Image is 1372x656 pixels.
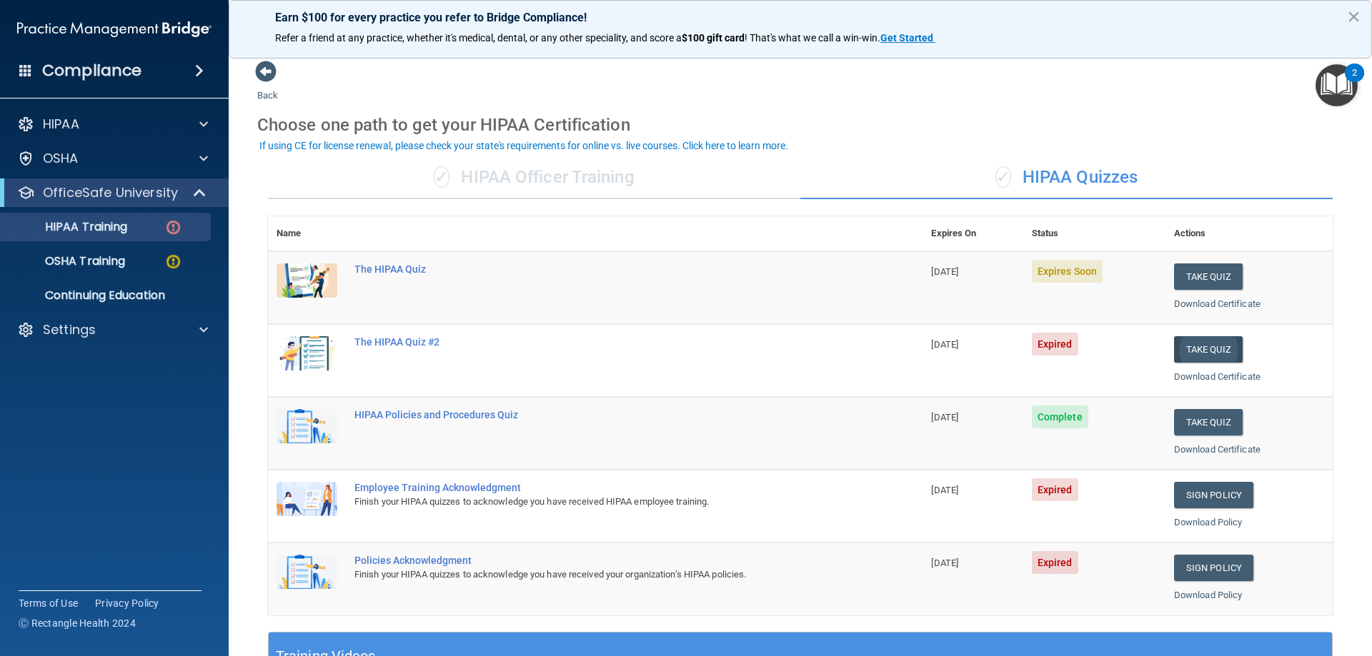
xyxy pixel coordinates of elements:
[800,156,1333,199] div: HIPAA Quizzes
[1032,333,1078,355] span: Expired
[1174,482,1253,508] a: Sign Policy
[42,61,141,81] h4: Compliance
[164,253,182,271] img: warning-circle.0cc9ac19.png
[354,263,851,275] div: The HIPAA Quiz
[1174,263,1243,290] button: Take Quiz
[19,616,136,630] span: Ⓒ Rectangle Health 2024
[1032,478,1078,501] span: Expired
[1174,444,1261,455] a: Download Certificate
[682,32,745,44] strong: $100 gift card
[257,73,278,101] a: Back
[923,216,1023,251] th: Expires On
[354,336,851,348] div: The HIPAA Quiz #2
[745,32,880,44] span: ! That's what we call a win-win.
[43,116,79,133] p: HIPAA
[354,493,851,510] div: Finish your HIPAA quizzes to acknowledge you have received HIPAA employee training.
[931,339,958,350] span: [DATE]
[1023,216,1165,251] th: Status
[1174,371,1261,382] a: Download Certificate
[995,166,1011,188] span: ✓
[1352,73,1357,91] div: 2
[19,596,78,610] a: Terms of Use
[259,141,788,151] div: If using CE for license renewal, please check your state's requirements for online vs. live cours...
[880,32,935,44] a: Get Started
[17,150,208,167] a: OSHA
[43,150,79,167] p: OSHA
[9,220,127,234] p: HIPAA Training
[164,218,182,236] img: danger-circle.6113f641.png
[1032,551,1078,574] span: Expired
[931,557,958,568] span: [DATE]
[931,412,958,423] span: [DATE]
[17,184,207,201] a: OfficeSafe University
[354,566,851,583] div: Finish your HIPAA quizzes to acknowledge you have received your organization’s HIPAA policies.
[1347,5,1361,28] button: Close
[257,104,1343,146] div: Choose one path to get your HIPAA Certification
[354,555,851,566] div: Policies Acknowledgment
[43,321,96,338] p: Settings
[1174,590,1243,600] a: Download Policy
[931,485,958,495] span: [DATE]
[9,254,125,268] p: OSHA Training
[1032,405,1088,428] span: Complete
[880,32,933,44] strong: Get Started
[1165,216,1333,251] th: Actions
[17,116,208,133] a: HIPAA
[268,216,346,251] th: Name
[1174,517,1243,528] a: Download Policy
[17,321,208,338] a: Settings
[1174,409,1243,435] button: Take Quiz
[43,184,178,201] p: OfficeSafe University
[257,138,790,153] button: If using CE for license renewal, please check your state's requirements for online vs. live cours...
[268,156,800,199] div: HIPAA Officer Training
[1174,555,1253,581] a: Sign Policy
[434,166,449,188] span: ✓
[95,596,159,610] a: Privacy Policy
[275,11,1326,24] p: Earn $100 for every practice you refer to Bridge Compliance!
[1316,64,1358,106] button: Open Resource Center, 2 new notifications
[1174,336,1243,363] button: Take Quiz
[9,288,204,303] p: Continuing Education
[354,409,851,420] div: HIPAA Policies and Procedures Quiz
[1032,260,1103,283] span: Expires Soon
[1174,298,1261,309] a: Download Certificate
[275,32,682,44] span: Refer a friend at any practice, whether it's medical, dental, or any other speciality, and score a
[354,482,851,493] div: Employee Training Acknowledgment
[931,266,958,277] span: [DATE]
[17,15,212,44] img: PMB logo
